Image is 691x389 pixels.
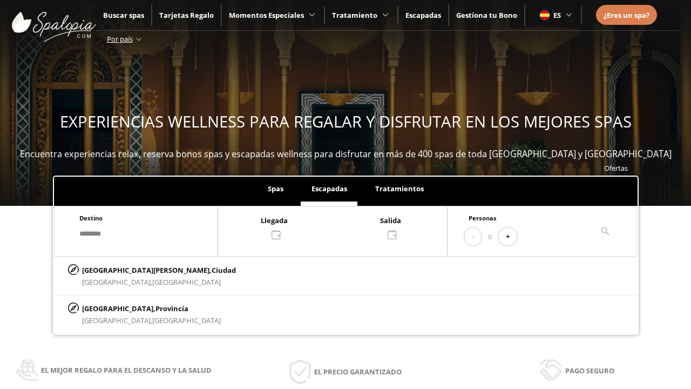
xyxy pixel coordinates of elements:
[82,277,152,287] span: [GEOGRAPHIC_DATA],
[604,163,628,173] a: Ofertas
[469,214,497,222] span: Personas
[103,10,144,20] a: Buscar spas
[212,265,236,275] span: Ciudad
[565,365,614,377] span: Pago seguro
[82,303,221,314] p: [GEOGRAPHIC_DATA],
[375,184,424,193] span: Tratamientos
[268,184,283,193] span: Spas
[604,9,649,21] a: ¿Eres un spa?
[107,34,133,44] span: Por país
[604,10,649,20] span: ¿Eres un spa?
[82,264,236,276] p: [GEOGRAPHIC_DATA][PERSON_NAME],
[79,214,103,222] span: Destino
[155,304,188,313] span: Provincia
[405,10,441,20] a: Escapadas
[20,148,672,160] span: Encuentra experiencias relax, reserva bonos spas y escapadas wellness para disfrutar en más de 40...
[152,277,221,287] span: [GEOGRAPHIC_DATA]
[152,316,221,325] span: [GEOGRAPHIC_DATA]
[499,228,517,246] button: +
[465,228,481,246] button: -
[41,364,212,376] span: El mejor regalo para el descanso y la salud
[60,111,632,132] span: EXPERIENCIAS WELLNESS PARA REGALAR Y DISFRUTAR EN LOS MEJORES SPAS
[12,1,96,42] img: ImgLogoSpalopia.BvClDcEz.svg
[456,10,517,20] a: Gestiona tu Bono
[311,184,347,193] span: Escapadas
[159,10,214,20] a: Tarjetas Regalo
[82,316,152,325] span: [GEOGRAPHIC_DATA],
[314,366,402,378] span: El precio garantizado
[488,231,492,243] span: 0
